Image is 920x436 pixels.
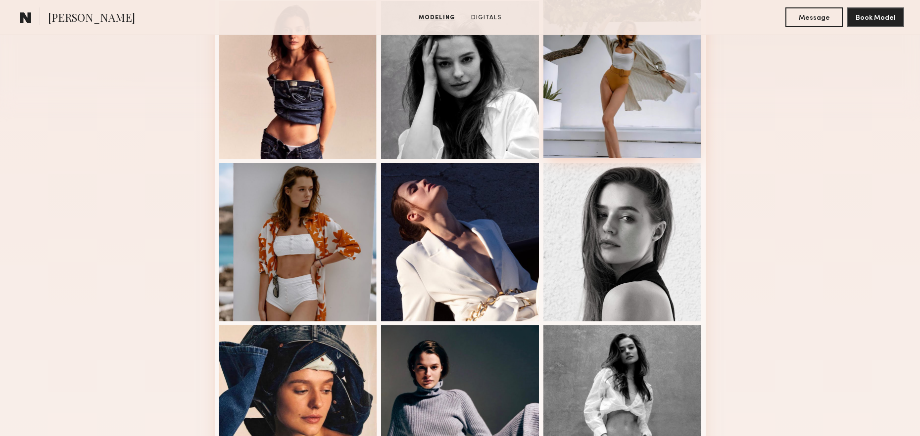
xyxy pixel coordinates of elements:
span: [PERSON_NAME] [48,10,135,27]
a: Book Model [847,13,904,21]
button: Message [785,7,843,27]
a: Modeling [415,13,459,22]
button: Book Model [847,7,904,27]
a: Digitals [467,13,506,22]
